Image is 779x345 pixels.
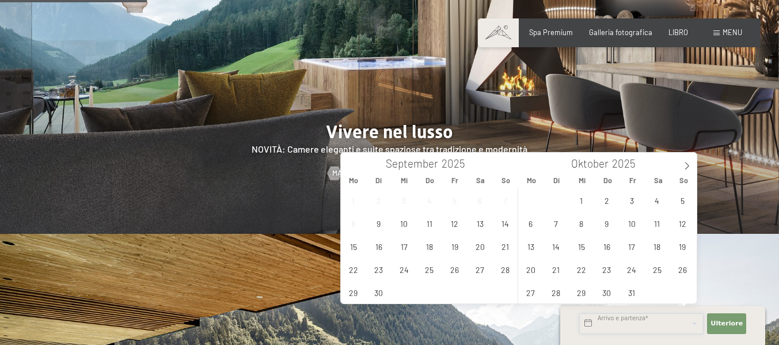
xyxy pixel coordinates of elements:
span: September 19, 2025 [443,235,466,257]
span: Mo [341,177,366,184]
span: Oktober 9, 2025 [595,212,618,234]
a: LIBRO [668,28,688,37]
span: Sa [645,177,671,184]
span: Oktober 21, 2025 [545,258,567,280]
span: September 4, 2025 [418,189,440,211]
span: Oktober 14, 2025 [545,235,567,257]
span: Oktober 30, 2025 [595,281,618,304]
span: September 29, 2025 [342,281,364,304]
span: September 14, 2025 [494,212,516,234]
span: September 9, 2025 [367,212,390,234]
span: Oktober 25, 2025 [646,258,668,280]
span: September 26, 2025 [443,258,466,280]
span: Oktober 11, 2025 [646,212,668,234]
span: Oktober 18, 2025 [646,235,668,257]
span: Fr [620,177,645,184]
span: Oktober 3, 2025 [621,189,643,211]
span: Oktober 17, 2025 [621,235,643,257]
span: Oktober 1, 2025 [570,189,592,211]
span: September 16, 2025 [367,235,390,257]
span: September 20, 2025 [469,235,491,257]
span: September 6, 2025 [469,189,491,211]
span: Oktober 26, 2025 [671,258,694,280]
span: Oktober 8, 2025 [570,212,592,234]
span: Oktober 19, 2025 [671,235,694,257]
span: September 21, 2025 [494,235,516,257]
button: Ulteriore [707,313,746,334]
span: So [493,177,519,184]
span: September 15, 2025 [342,235,364,257]
span: Oktober 10, 2025 [621,212,643,234]
span: September 25, 2025 [418,258,440,280]
span: Sa [468,177,493,184]
span: Fr [442,177,468,184]
span: Oktober 2, 2025 [595,189,618,211]
span: September 2, 2025 [367,189,390,211]
span: Oktober 6, 2025 [519,212,542,234]
font: Ulteriore [710,320,743,327]
span: Oktober 27, 2025 [519,281,542,304]
span: September [386,158,438,169]
span: Oktober 13, 2025 [519,235,542,257]
span: Do [417,177,442,184]
span: September 8, 2025 [342,212,364,234]
span: Mi [392,177,417,184]
span: Di [544,177,569,184]
span: Oktober 29, 2025 [570,281,592,304]
a: Spa Premium [529,28,573,37]
span: Mi [569,177,595,184]
span: September 11, 2025 [418,212,440,234]
span: Oktober 7, 2025 [545,212,567,234]
a: Galleria fotografica [589,28,652,37]
span: Oktober 4, 2025 [646,189,668,211]
span: Oktober 24, 2025 [621,258,643,280]
span: Do [595,177,620,184]
span: Oktober 16, 2025 [595,235,618,257]
span: Oktober 20, 2025 [519,258,542,280]
span: Oktober 31, 2025 [621,281,643,304]
span: September 12, 2025 [443,212,466,234]
span: September 17, 2025 [393,235,415,257]
span: September 22, 2025 [342,258,364,280]
span: Oktober 5, 2025 [671,189,694,211]
span: September 13, 2025 [469,212,491,234]
span: Oktober 22, 2025 [570,258,592,280]
span: September 7, 2025 [494,189,516,211]
span: September 27, 2025 [469,258,491,280]
span: Oktober 23, 2025 [595,258,618,280]
span: September 30, 2025 [367,281,390,304]
input: Year [609,157,647,170]
span: Oktober 12, 2025 [671,212,694,234]
span: September 3, 2025 [393,189,415,211]
span: September 5, 2025 [443,189,466,211]
font: Maggiori informazioni su questo [332,168,451,177]
span: September 28, 2025 [494,258,516,280]
span: So [671,177,697,184]
span: September 10, 2025 [393,212,415,234]
span: Oktober [571,158,609,169]
span: September 18, 2025 [418,235,440,257]
span: September 24, 2025 [393,258,415,280]
font: menu [723,28,742,37]
input: Year [438,157,476,170]
span: Mo [519,177,544,184]
span: Oktober 28, 2025 [545,281,567,304]
span: Di [366,177,392,184]
span: September 23, 2025 [367,258,390,280]
span: Oktober 15, 2025 [570,235,592,257]
a: Maggiori informazioni su questo [328,168,451,179]
span: September 1, 2025 [342,189,364,211]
